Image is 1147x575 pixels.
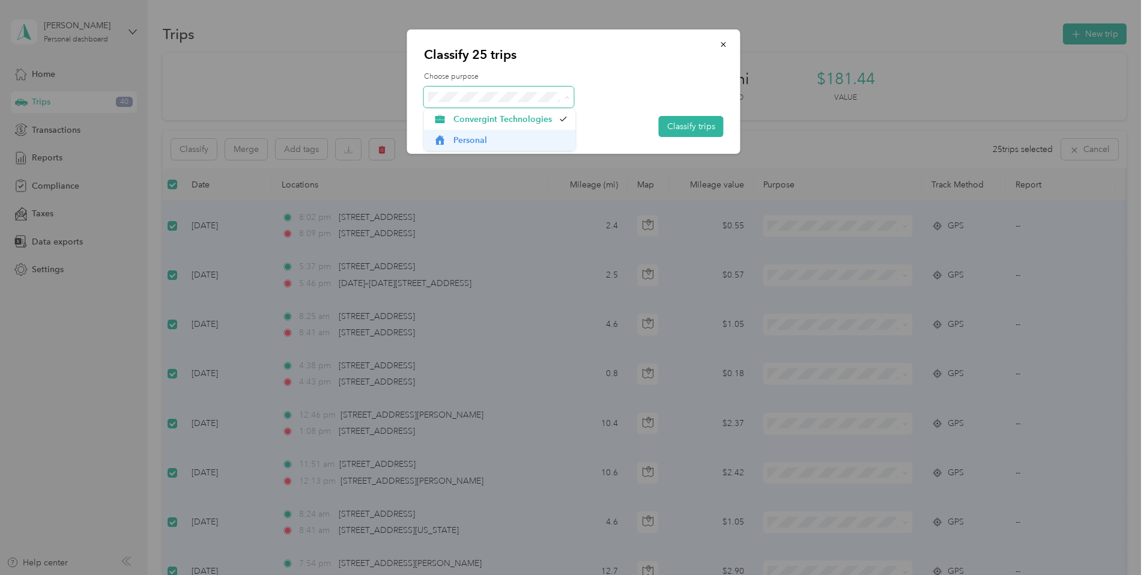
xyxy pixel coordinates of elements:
iframe: Everlance-gr Chat Button Frame [1080,508,1147,575]
button: Classify trips [659,116,724,137]
span: Personal [453,134,567,147]
span: Convergint Technologies [453,113,553,126]
p: Classify 25 trips [424,46,724,63]
label: Choose purpose [424,71,724,82]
